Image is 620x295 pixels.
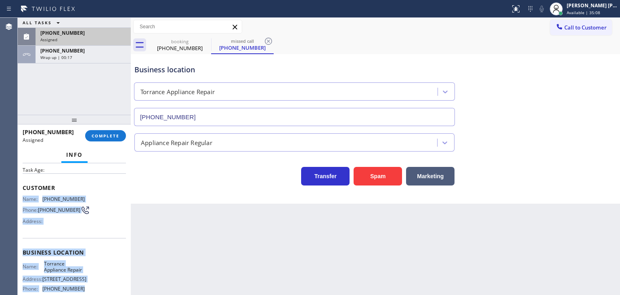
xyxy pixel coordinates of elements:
[85,130,126,141] button: COMPLETE
[134,20,242,33] input: Search
[61,147,88,163] button: Info
[536,3,547,15] button: Mute
[550,20,612,35] button: Call to Customer
[23,218,44,224] span: Address:
[42,276,86,282] span: [STREET_ADDRESS]
[301,167,350,185] button: Transfer
[134,108,455,126] input: Phone Number
[42,196,85,202] span: [PHONE_NUMBER]
[42,286,85,292] span: [PHONE_NUMBER]
[140,87,215,97] div: Torrance Appliance Repair
[149,44,210,52] div: [PHONE_NUMBER]
[212,38,273,44] div: missed call
[134,64,455,75] div: Business location
[564,24,607,31] span: Call to Customer
[567,10,600,15] span: Available | 35:08
[40,55,72,60] span: Wrap up | 00:17
[40,29,85,36] span: [PHONE_NUMBER]
[23,184,126,192] span: Customer
[92,133,119,139] span: COMPLETE
[23,20,52,25] span: ALL TASKS
[149,36,210,54] div: (714) 925-3548
[567,2,618,9] div: [PERSON_NAME] [PERSON_NAME]
[40,37,57,42] span: Assigned
[406,167,455,185] button: Marketing
[212,44,273,51] div: [PHONE_NUMBER]
[66,151,83,158] span: Info
[23,166,126,173] h2: Task Age:
[149,38,210,44] div: booking
[18,18,68,27] button: ALL TASKS
[38,207,80,213] span: [PHONE_NUMBER]
[44,261,84,273] span: Torrance Appliance Repair
[141,138,212,147] div: Appliance Repair Regular
[23,276,42,282] span: Address:
[23,128,74,136] span: [PHONE_NUMBER]
[212,36,273,53] div: (508) 556-3811
[23,137,43,143] span: Assigned
[23,286,42,292] span: Phone:
[40,47,85,54] span: [PHONE_NUMBER]
[354,167,402,185] button: Spam
[23,249,126,256] span: Business location
[23,263,44,270] span: Name:
[23,196,42,202] span: Name:
[23,207,38,213] span: Phone:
